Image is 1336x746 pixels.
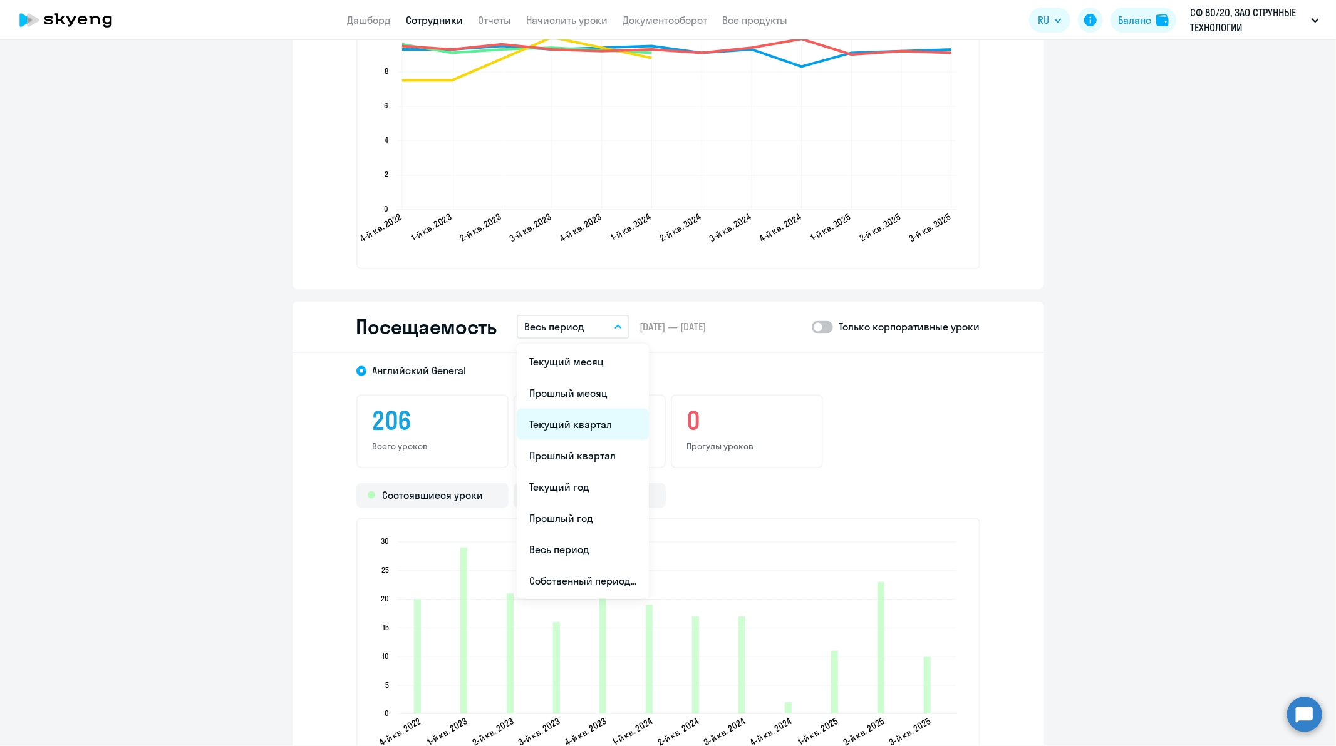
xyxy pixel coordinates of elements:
a: Начислить уроки [527,14,608,26]
text: 30 [381,537,389,546]
h2: Посещаемость [356,314,497,339]
a: Отчеты [479,14,512,26]
h3: 206 [373,406,492,436]
p: СФ 80/20, ЗАО СТРУННЫЕ ТЕХНОЛОГИИ [1190,5,1307,35]
text: 2-й кв. 2025 [857,212,903,244]
path: 2024-03-13T21:00:00.000Z Состоявшиеся уроки 19 [646,605,653,714]
text: 3-й кв. 2024 [707,212,753,245]
a: Дашборд [348,14,391,26]
text: 15 [383,623,389,632]
h3: 0 [687,406,807,436]
path: 2025-08-25T21:00:00.000Z Состоявшиеся уроки 10 [924,657,931,713]
text: 4-й кв. 2023 [557,212,603,245]
div: Баланс [1118,13,1151,28]
path: 2022-12-24T21:00:00.000Z Состоявшиеся уроки 20 [414,600,421,714]
p: Прогулы уроков [687,441,807,452]
path: 2023-09-25T21:00:00.000Z Состоявшиеся уроки 16 [553,622,560,713]
a: Документооборот [623,14,708,26]
text: 1-й кв. 2023 [409,212,453,243]
path: 2024-06-24T21:00:00.000Z Состоявшиеся уроки 17 [692,616,699,713]
text: 2 [385,170,388,180]
text: 25 [381,566,389,575]
p: Весь период [524,319,584,334]
text: 6 [384,101,388,111]
text: 0 [385,709,389,718]
div: Состоявшиеся уроки [356,483,509,508]
button: Балансbalance [1111,8,1176,33]
button: RU [1029,8,1070,33]
p: Только корпоративные уроки [839,319,980,334]
path: 2025-02-26T21:00:00.000Z Состоявшиеся уроки 11 [831,651,838,713]
text: 1-й кв. 2025 [809,212,852,243]
path: 2025-06-25T21:00:00.000Z Состоявшиеся уроки 23 [878,582,884,713]
span: Английский General [373,364,467,377]
text: 4 [385,136,388,145]
img: balance [1156,14,1169,26]
ul: RU [517,344,649,599]
path: 2024-09-23T21:00:00.000Z Состоявшиеся уроки 17 [738,616,745,713]
path: 2023-06-28T21:00:00.000Z Состоявшиеся уроки 21 [507,594,514,714]
a: Сотрудники [406,14,463,26]
text: 10 [382,651,389,661]
text: 5 [385,680,389,690]
path: 2023-12-25T21:00:00.000Z Состоявшиеся уроки 21 [599,594,606,714]
text: 3-й кв. 2025 [906,212,952,245]
text: 1-й кв. 2024 [609,212,653,243]
span: RU [1038,13,1049,28]
button: СФ 80/20, ЗАО СТРУННЫЕ ТЕХНОЛОГИИ [1184,5,1325,35]
text: 3-й кв. 2023 [507,212,553,245]
text: 2-й кв. 2023 [458,212,503,244]
text: 2-й кв. 2024 [658,212,703,244]
text: 4-й кв. 2024 [757,212,802,245]
p: Всего уроков [373,441,492,452]
text: 10 [381,33,388,42]
text: 20 [381,595,389,604]
span: [DATE] — [DATE] [640,320,706,334]
path: 2023-03-29T21:00:00.000Z Состоявшиеся уроки 29 [460,548,467,713]
text: 4-й кв. 2022 [357,212,403,245]
a: Все продукты [723,14,788,26]
text: 8 [385,67,388,76]
path: 2024-10-02T21:00:00.000Z Состоявшиеся уроки 2 [785,703,792,714]
text: 0 [384,205,388,214]
div: Прогулы [514,483,666,508]
button: Весь период [517,315,629,339]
